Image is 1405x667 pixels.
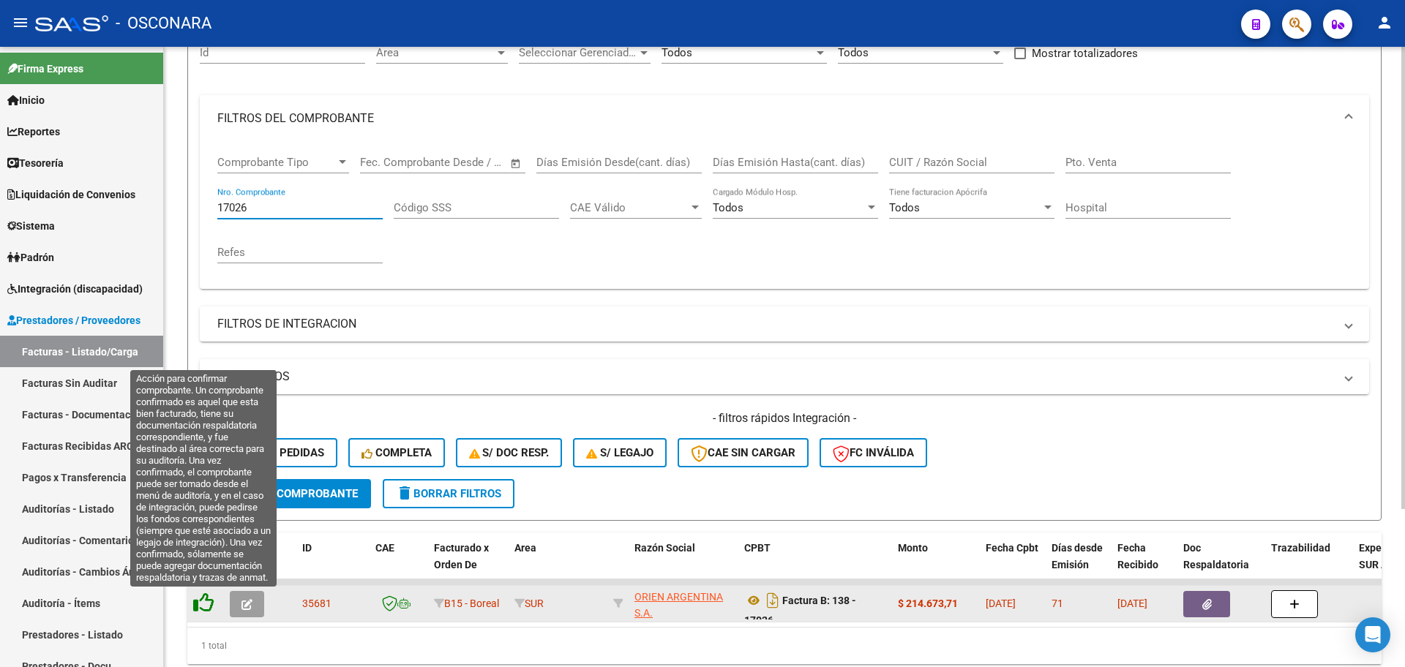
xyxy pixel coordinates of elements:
datatable-header-cell: Area [509,532,607,597]
span: S/ Doc Resp. [469,446,550,459]
button: Borrar Filtros [383,479,514,508]
span: ID [302,542,312,554]
span: Todos [662,46,692,59]
datatable-header-cell: Facturado x Orden De [428,532,509,597]
span: Prestadores / Proveedores [7,312,140,328]
span: CAE SIN CARGAR [691,446,795,459]
mat-expansion-panel-header: FILTROS DE INTEGRACION [200,306,1369,342]
span: 35681 [302,598,331,609]
span: Borrar Filtros [396,487,501,500]
span: Facturado x Orden De [434,542,489,570]
span: Inicio [7,92,45,108]
i: Descargar documento [763,589,782,612]
span: Todos [713,201,743,214]
div: 1 total [187,628,1382,664]
span: FC Inválida [833,446,914,459]
span: Integración (discapacidad) [7,281,143,297]
button: Open calendar [508,155,525,172]
mat-expansion-panel-header: FILTROS DEL COMPROBANTE [200,95,1369,142]
button: S/ legajo [573,438,667,467]
span: Doc Respaldatoria [1183,542,1249,570]
datatable-header-cell: CPBT [738,532,892,597]
button: CAE SIN CARGAR [678,438,809,467]
datatable-header-cell: Fecha Recibido [1112,532,1177,597]
button: FC Inválida [820,438,927,467]
span: Area [376,46,495,59]
span: Padrón [7,249,54,265]
span: Sistema [7,218,55,234]
button: Buscar Comprobante [200,479,371,508]
div: 30711534616 [634,589,733,619]
span: Razón Social [634,542,695,554]
datatable-header-cell: Monto [892,532,980,597]
span: S/ legajo [586,446,653,459]
span: Firma Express [7,61,83,77]
datatable-header-cell: Días desde Emisión [1046,532,1112,597]
span: CAE [375,542,394,554]
mat-icon: person [1376,14,1393,31]
button: S/ Doc Resp. [456,438,563,467]
mat-panel-title: FILTROS DE INTEGRACION [217,316,1334,332]
span: Monto [898,542,928,554]
span: ORIEN ARGENTINA S.A. [634,591,723,619]
mat-expansion-panel-header: MAS FILTROS [200,359,1369,394]
span: - OSCONARA [116,7,211,39]
span: Fecha Cpbt [986,542,1038,554]
span: Liquidación de Convenios [7,186,135,203]
span: CPBT [744,542,771,554]
span: Tesorería [7,155,64,171]
span: Comprobante Tipo [217,156,336,169]
strong: $ 214.673,71 [898,598,958,609]
span: Días desde Emisión [1052,542,1103,570]
span: Fecha Recibido [1117,542,1158,570]
span: Mostrar totalizadores [1032,45,1138,62]
strong: Factura B: 138 - 17026 [744,595,856,626]
button: Conf. no pedidas [200,438,337,467]
datatable-header-cell: Razón Social [629,532,738,597]
span: [DATE] [986,598,1016,609]
span: 71 [1052,598,1063,609]
span: Seleccionar Gerenciador [519,46,637,59]
mat-icon: search [213,484,231,502]
h4: - filtros rápidos Integración - [200,410,1369,426]
span: Todos [889,201,920,214]
div: FILTROS DEL COMPROBANTE [200,142,1369,289]
span: Area [514,542,536,554]
span: Reportes [7,124,60,140]
span: [DATE] [1117,598,1147,609]
datatable-header-cell: Trazabilidad [1265,532,1353,597]
span: B15 - Boreal [444,598,499,609]
input: Fecha fin [432,156,503,169]
datatable-header-cell: CAE [370,532,428,597]
mat-panel-title: MAS FILTROS [217,369,1334,385]
mat-panel-title: FILTROS DEL COMPROBANTE [217,110,1334,127]
span: Buscar Comprobante [213,487,358,500]
input: Fecha inicio [360,156,419,169]
span: SUR [514,598,544,609]
button: Completa [348,438,445,467]
span: Completa [361,446,432,459]
mat-icon: menu [12,14,29,31]
mat-icon: delete [396,484,413,502]
datatable-header-cell: ID [296,532,370,597]
div: Open Intercom Messenger [1355,617,1390,652]
datatable-header-cell: Doc Respaldatoria [1177,532,1265,597]
span: CAE Válido [570,201,689,214]
span: Trazabilidad [1271,542,1330,554]
span: Todos [838,46,869,59]
datatable-header-cell: Fecha Cpbt [980,532,1046,597]
span: Conf. no pedidas [213,446,324,459]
